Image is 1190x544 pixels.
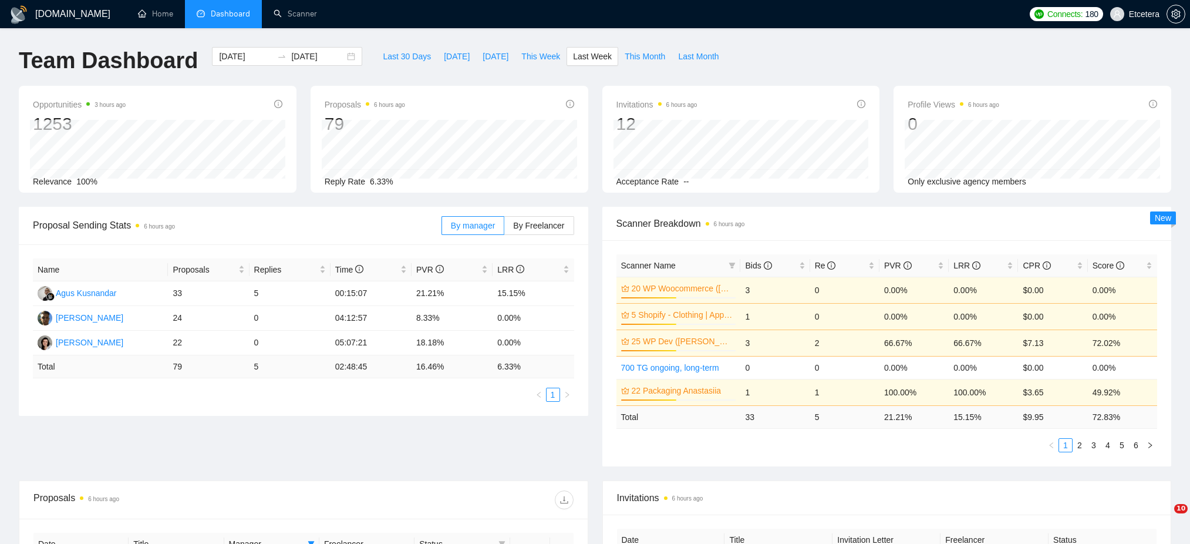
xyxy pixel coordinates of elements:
[383,50,431,63] span: Last 30 Days
[1034,9,1044,19] img: upwork-logo.png
[666,102,697,108] time: 6 hours ago
[444,50,470,63] span: [DATE]
[374,102,405,108] time: 6 hours ago
[168,331,249,355] td: 22
[335,265,363,274] span: Time
[412,281,493,306] td: 21.21%
[1088,405,1157,428] td: 72.83 %
[879,405,949,428] td: 21.21 %
[331,281,412,306] td: 00:15:07
[908,98,999,112] span: Profile Views
[555,495,573,505] span: download
[618,47,672,66] button: This Month
[1018,356,1087,379] td: $0.00
[19,47,198,75] h1: Team Dashboard
[714,221,745,227] time: 6 hours ago
[1113,10,1121,18] span: user
[632,335,734,348] a: 25 WP Dev ([PERSON_NAME] B)
[513,221,564,230] span: By Freelancer
[331,355,412,378] td: 02:48:45
[56,311,123,324] div: [PERSON_NAME]
[1043,261,1051,270] span: info-circle
[1088,330,1157,356] td: 72.02%
[88,496,119,502] time: 6 hours ago
[535,391,542,398] span: left
[1167,9,1185,19] span: setting
[1044,438,1058,452] button: left
[325,98,405,112] span: Proposals
[949,277,1018,303] td: 0.00%
[632,282,734,295] a: 20 WP Woocommerce ([PERSON_NAME])
[1101,438,1115,452] li: 4
[168,355,249,378] td: 79
[683,177,689,186] span: --
[291,50,345,63] input: End date
[1174,504,1188,513] span: 10
[38,313,123,322] a: AP[PERSON_NAME]
[493,306,574,331] td: 0.00%
[678,50,719,63] span: Last Month
[1115,438,1129,452] li: 5
[76,177,97,186] span: 100%
[617,491,1157,505] span: Invitations
[884,261,912,270] span: PVR
[949,356,1018,379] td: 0.00%
[815,261,836,270] span: Re
[412,306,493,331] td: 8.33%
[555,491,574,509] button: download
[566,100,574,108] span: info-circle
[1116,261,1124,270] span: info-circle
[949,379,1018,405] td: 100.00%
[573,50,612,63] span: Last Week
[38,335,52,350] img: TT
[879,356,949,379] td: 0.00%
[483,50,508,63] span: [DATE]
[1023,261,1050,270] span: CPR
[144,223,175,230] time: 6 hours ago
[1073,438,1087,452] li: 2
[376,47,437,66] button: Last 30 Days
[56,336,123,349] div: [PERSON_NAME]
[168,281,249,306] td: 33
[1167,9,1185,19] a: setting
[521,50,560,63] span: This Week
[740,330,810,356] td: 3
[437,47,476,66] button: [DATE]
[168,258,249,281] th: Proposals
[331,306,412,331] td: 04:12:57
[879,330,949,356] td: 66.67%
[745,261,771,270] span: Bids
[810,330,879,356] td: 2
[493,281,574,306] td: 15.15%
[827,261,835,270] span: info-circle
[46,293,55,301] img: gigradar-bm.png
[38,337,123,347] a: TT[PERSON_NAME]
[1047,8,1083,21] span: Connects:
[277,52,286,61] span: to
[277,52,286,61] span: swap-right
[168,306,249,331] td: 24
[1150,504,1178,532] iframe: Intercom live chat
[412,355,493,378] td: 16.46 %
[1093,261,1124,270] span: Score
[1018,303,1087,330] td: $0.00
[1088,356,1157,379] td: 0.00%
[908,177,1026,186] span: Only exclusive agency members
[1018,277,1087,303] td: $0.00
[1087,438,1101,452] li: 3
[1101,439,1114,452] a: 4
[672,495,703,502] time: 6 hours ago
[38,288,117,297] a: AKAgus Kusnandar
[616,98,697,112] span: Invitations
[908,113,999,135] div: 0
[1149,100,1157,108] span: info-circle
[38,286,52,301] img: AK
[1088,303,1157,330] td: 0.00%
[56,287,117,300] div: Agus Kusnandar
[740,356,810,379] td: 0
[250,258,331,281] th: Replies
[451,221,495,230] span: By manager
[254,263,317,276] span: Replies
[879,303,949,330] td: 0.00%
[274,100,282,108] span: info-circle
